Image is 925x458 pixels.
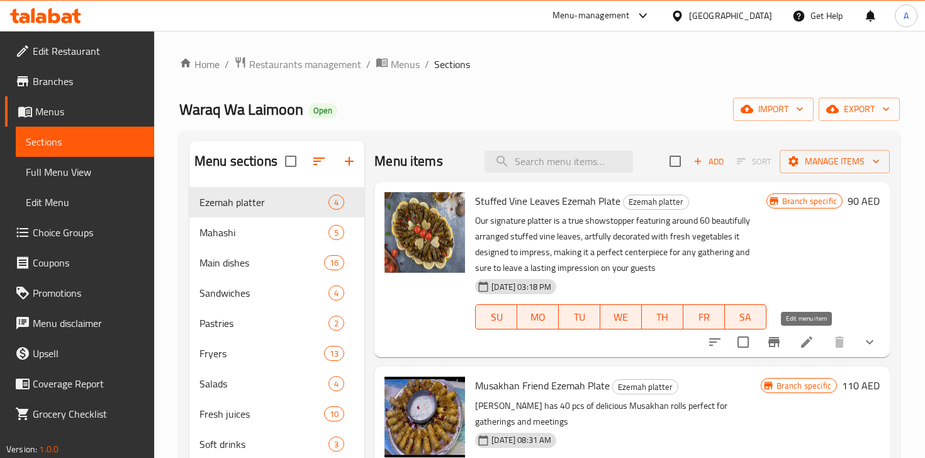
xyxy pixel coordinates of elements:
[486,281,556,293] span: [DATE] 03:18 PM
[819,98,900,121] button: export
[199,376,328,391] span: Salads
[824,327,855,357] button: delete
[522,308,554,326] span: MO
[376,56,420,72] a: Menus
[613,380,678,394] span: Ezemah platter
[777,195,842,207] span: Branch specific
[328,285,344,301] div: items
[692,154,726,169] span: Add
[623,195,689,210] div: Ezemah platter
[5,248,154,278] a: Coupons
[5,308,154,338] a: Menu disclaimer
[329,287,344,299] span: 4
[199,346,324,361] div: Fryers
[855,327,885,357] button: show more
[225,57,229,72] li: /
[249,57,361,72] span: Restaurants management
[199,437,328,452] span: Soft drinks
[848,192,880,210] h6: 90 AED
[730,329,756,355] span: Select to update
[391,57,420,72] span: Menus
[199,406,324,421] span: Fresh juices
[730,308,761,326] span: SA
[475,398,760,430] p: [PERSON_NAME] has 40 pcs of delicious Musakhan rolls perfect for gatherings and meetings
[662,148,688,175] span: Select section
[199,195,328,210] span: Ezemah platter
[189,399,364,429] div: Fresh juices10
[780,150,890,173] button: Manage items
[725,304,766,329] button: SA
[199,316,328,331] span: Pastries
[475,304,517,329] button: SU
[6,441,37,457] span: Version:
[189,308,364,338] div: Pastries2
[189,217,364,248] div: Mahashi5
[759,327,789,357] button: Branch-specific-item
[234,56,361,72] a: Restaurants management
[5,66,154,96] a: Branches
[700,327,730,357] button: sort-choices
[733,98,814,121] button: import
[189,187,364,217] div: Ezemah platter4
[425,57,429,72] li: /
[434,57,470,72] span: Sections
[16,127,154,157] a: Sections
[904,9,909,23] span: A
[308,103,337,118] div: Open
[486,434,556,446] span: [DATE] 08:31 AM
[33,255,144,270] span: Coupons
[324,346,344,361] div: items
[475,192,620,210] span: Stuffed Vine Leaves Ezemah Plate
[329,197,344,209] span: 4
[5,338,154,369] a: Upsell
[384,377,465,457] img: Musakhan Friend Ezemah Plate
[189,248,364,278] div: Main dishes16
[328,437,344,452] div: items
[189,369,364,399] div: Salads4
[771,380,836,392] span: Branch specific
[277,148,304,175] span: Select all sections
[189,278,364,308] div: Sandwiches4
[5,36,154,66] a: Edit Restaurant
[829,101,890,117] span: export
[683,304,725,329] button: FR
[199,225,328,240] span: Mahashi
[559,304,600,329] button: TU
[5,278,154,308] a: Promotions
[642,304,683,329] button: TH
[862,335,877,350] svg: Show Choices
[194,152,277,171] h2: Menu sections
[33,285,144,301] span: Promotions
[366,57,371,72] li: /
[35,104,144,119] span: Menus
[328,195,344,210] div: items
[605,308,637,326] span: WE
[5,399,154,429] a: Grocery Checklist
[743,101,804,117] span: import
[329,378,344,390] span: 4
[485,151,633,173] input: search
[16,157,154,187] a: Full Menu View
[33,376,144,391] span: Coverage Report
[33,225,144,240] span: Choice Groups
[304,146,334,176] span: Sort sections
[325,348,344,360] span: 13
[39,441,59,457] span: 1.0.0
[33,43,144,59] span: Edit Restaurant
[612,379,678,394] div: Ezemah platter
[324,406,344,421] div: items
[384,192,465,273] img: Stuffed Vine Leaves Ezemah Plate
[199,285,328,301] span: Sandwiches
[189,338,364,369] div: Fryers13
[179,95,303,123] span: Waraq Wa Laimoon
[475,213,766,276] p: Our signature platter is a true showstopper featuring around 60 beautifully arranged stuffed vine...
[475,376,610,395] span: Musakhan Friend Ezemah Plate
[328,376,344,391] div: items
[729,152,780,171] span: Select section first
[328,225,344,240] div: items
